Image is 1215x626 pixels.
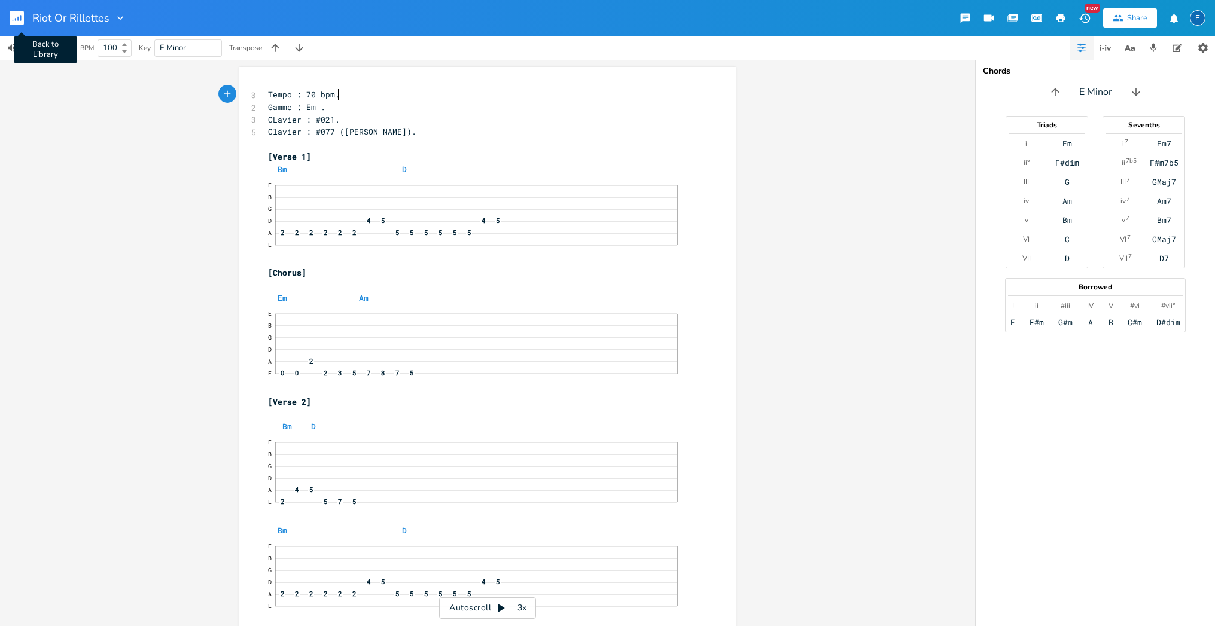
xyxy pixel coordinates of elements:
text: E [268,310,272,317]
span: 5 [380,217,386,224]
span: 5 [466,229,472,236]
div: BPM [80,45,94,51]
div: VII [1022,254,1031,263]
sup: 7 [1127,233,1131,242]
div: 3x [511,597,533,619]
text: B [268,193,272,201]
sup: 7b5 [1126,156,1137,166]
span: 2 [279,498,285,505]
text: A [268,358,272,365]
span: Bm [278,525,287,536]
div: #vi [1130,301,1140,310]
span: 5 [394,590,400,597]
div: I [1012,301,1014,310]
text: G [268,462,272,470]
div: D [1065,254,1070,263]
span: Em [278,292,287,303]
span: Gamme : Em . [268,102,325,112]
span: 2 [337,590,343,597]
span: 7 [337,498,343,505]
span: 2 [308,229,314,236]
span: 2 [322,370,328,376]
span: D [402,164,407,175]
div: F#dim [1055,158,1079,167]
span: Bm [278,164,287,175]
div: F#m [1030,317,1044,327]
span: 2 [279,229,285,236]
div: Borrowed [1006,283,1185,291]
button: Back to Library [10,4,34,32]
text: A [268,229,272,237]
span: 5 [495,578,501,585]
text: B [268,322,272,329]
div: ii [1122,158,1125,167]
span: [Verse 2] [268,396,311,407]
div: CMaj7 [1152,234,1176,244]
span: 5 [409,229,415,236]
div: F#m7b5 [1150,158,1179,167]
span: 2 [308,358,314,364]
button: New [1073,7,1097,29]
text: A [268,590,272,598]
span: 5 [423,229,429,236]
span: 5 [380,578,386,585]
div: VI [1023,234,1030,244]
span: Am [359,292,369,303]
div: Bm [1062,215,1072,225]
span: Clavier : #077 ([PERSON_NAME]). [268,126,416,137]
div: Autoscroll [439,597,536,619]
button: E [1190,4,1205,32]
div: ii° [1024,158,1030,167]
span: Riot Or Rillettes [32,13,109,23]
div: Am [1062,196,1072,206]
span: 0 [294,370,300,376]
text: E [268,542,272,550]
span: 5 [409,370,415,376]
span: 5 [351,498,357,505]
span: 2 [294,229,300,236]
text: E [268,602,272,610]
div: C#m [1128,317,1142,327]
div: VI [1120,234,1126,244]
span: Tempo : 70 bpm. [268,89,340,100]
span: D [311,421,316,432]
div: IV [1087,301,1094,310]
span: 5 [437,229,443,236]
span: 3 [337,370,343,376]
span: 2 [322,229,328,236]
text: G [268,205,272,213]
span: 5 [495,217,501,224]
text: E [268,181,272,189]
span: 5 [423,590,429,597]
span: 7 [394,370,400,376]
span: 7 [366,370,371,376]
span: 2 [351,590,357,597]
div: i [1122,139,1124,148]
span: D [402,525,407,536]
div: iv [1120,196,1126,206]
text: D [268,346,272,353]
div: C [1065,234,1070,244]
div: Transpose [229,44,262,51]
text: D [268,217,272,225]
span: 5 [351,370,357,376]
div: Bm7 [1157,215,1171,225]
span: 4 [480,217,486,224]
text: D [268,474,272,482]
span: 5 [452,590,458,597]
div: ii [1035,301,1039,310]
div: Triads [1006,121,1088,129]
text: E [268,498,272,506]
span: 5 [322,498,328,505]
span: 2 [337,229,343,236]
div: i [1025,139,1027,148]
text: G [268,566,272,574]
span: 2 [351,229,357,236]
div: Em [1062,139,1072,148]
div: E [1010,317,1015,327]
span: 4 [294,486,300,493]
div: G [1065,177,1070,187]
span: E Minor [1079,85,1112,99]
text: E [268,438,272,446]
sup: 7 [1128,252,1132,261]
